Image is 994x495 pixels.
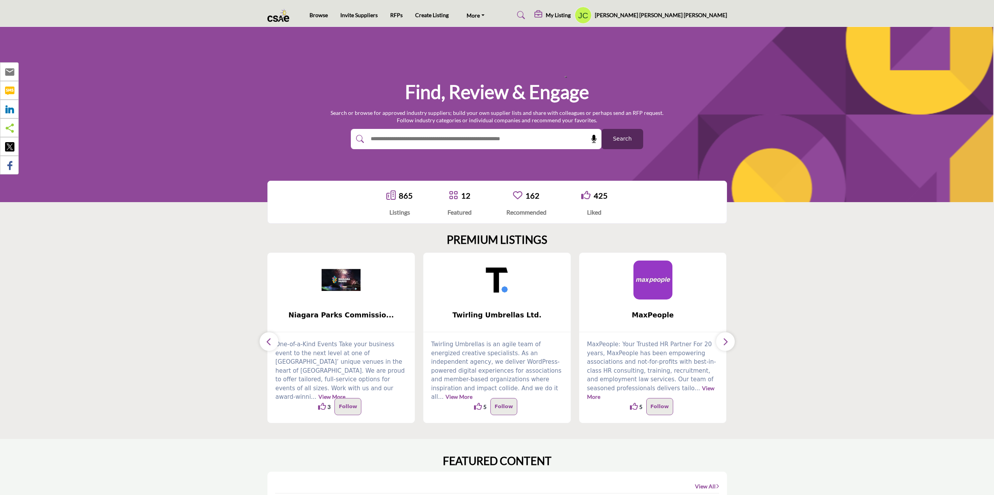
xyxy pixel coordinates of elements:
[509,9,530,21] a: Search
[423,305,571,326] a: Twirling Umbrellas Ltd.
[513,190,522,201] a: Go to Recommended
[399,191,413,200] a: 865
[633,261,672,299] img: MaxPeople
[386,208,413,217] div: Listings
[695,385,700,392] span: ...
[390,12,403,18] a: RFPs
[318,393,345,400] a: View More
[447,233,547,247] h2: PREMIUM LISTINGS
[275,340,407,402] p: One-of-a-Kind Events Take your business event to the next level at one of [GEOGRAPHIC_DATA]’ uniq...
[594,191,608,200] a: 425
[587,340,719,402] p: MaxPeople: Your Trusted HR Partner For 20 years, MaxPeople has been empowering associations and n...
[449,190,458,201] a: Go to Featured
[587,385,715,400] a: View More
[435,310,559,320] span: Twirling Umbrellas Ltd.
[613,135,631,143] span: Search
[340,12,378,18] a: Invite Suppliers
[534,11,571,20] div: My Listing
[591,310,715,320] span: MaxPeople
[327,403,331,411] span: 3
[446,393,472,400] a: View More
[639,403,642,411] span: 5
[525,191,539,200] a: 162
[435,305,559,326] b: Twirling Umbrellas Ltd.
[279,305,403,326] b: Niagara Parks Commission
[581,190,591,200] i: Go to Liked
[339,402,357,411] p: Follow
[311,393,317,400] span: ...
[447,208,472,217] div: Featured
[581,208,608,217] div: Liked
[405,80,589,104] h1: Find, Review & Engage
[267,9,294,22] img: Site Logo
[415,12,449,18] a: Create Listing
[595,11,727,19] h5: [PERSON_NAME] [PERSON_NAME] [PERSON_NAME]
[461,10,490,21] a: More
[461,191,470,200] a: 12
[695,483,719,490] a: View All
[651,402,669,411] p: Follow
[478,261,516,299] img: Twirling Umbrellas Ltd.
[322,261,361,299] img: Niagara Parks Commission
[310,12,328,18] a: Browse
[483,403,486,411] span: 5
[601,129,643,149] button: Search
[546,12,571,19] h5: My Listing
[279,310,403,320] span: Niagara Parks Commissio...
[506,208,547,217] div: Recommended
[443,454,552,468] h2: FEATURED CONTENT
[591,305,715,326] b: MaxPeople
[575,7,592,24] button: Show hide supplier dropdown
[495,402,513,411] p: Follow
[334,398,361,415] button: Follow
[579,305,727,326] a: MaxPeople
[646,398,673,415] button: Follow
[331,109,663,124] p: Search or browse for approved industry suppliers; build your own supplier lists and share with co...
[490,398,517,415] button: Follow
[431,340,563,402] p: Twirling Umbrellas is an agile team of energized creative specialists. As an independent agency, ...
[438,393,444,400] span: ...
[267,305,415,326] a: Niagara Parks Commissio...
